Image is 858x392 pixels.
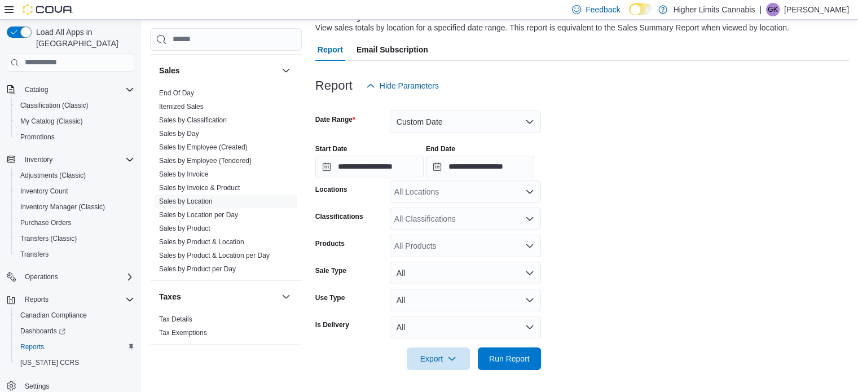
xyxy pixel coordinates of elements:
[16,340,134,354] span: Reports
[20,270,134,284] span: Operations
[16,184,134,198] span: Inventory Count
[766,3,780,16] div: Greg Kazarian
[25,155,52,164] span: Inventory
[315,185,347,194] label: Locations
[315,144,347,153] label: Start Date
[315,293,345,302] label: Use Type
[20,311,87,320] span: Canadian Compliance
[159,65,277,76] button: Sales
[2,82,139,98] button: Catalog
[413,347,463,370] span: Export
[16,200,109,214] a: Inventory Manager (Classic)
[159,291,181,302] h3: Taxes
[159,237,244,246] span: Sales by Product & Location
[159,184,240,192] a: Sales by Invoice & Product
[20,293,134,306] span: Reports
[673,3,755,16] p: Higher Limits Cannabis
[159,116,227,124] a: Sales by Classification
[16,248,53,261] a: Transfers
[525,214,534,223] button: Open list of options
[20,83,134,96] span: Catalog
[159,170,208,179] span: Sales by Invoice
[159,265,236,274] span: Sales by Product per Day
[16,130,134,144] span: Promotions
[16,324,70,338] a: Dashboards
[16,130,59,144] a: Promotions
[279,64,293,77] button: Sales
[11,215,139,231] button: Purchase Orders
[20,83,52,96] button: Catalog
[16,356,83,369] a: [US_STATE] CCRS
[784,3,849,16] p: [PERSON_NAME]
[2,269,139,285] button: Operations
[159,328,207,337] span: Tax Exemptions
[159,129,199,138] span: Sales by Day
[20,218,72,227] span: Purchase Orders
[20,250,49,259] span: Transfers
[16,309,134,322] span: Canadian Compliance
[159,143,248,151] a: Sales by Employee (Created)
[16,184,73,198] a: Inventory Count
[11,183,139,199] button: Inventory Count
[32,27,134,49] span: Load All Apps in [GEOGRAPHIC_DATA]
[759,3,762,16] p: |
[525,187,534,196] button: Open list of options
[150,86,302,280] div: Sales
[23,4,73,15] img: Cova
[629,3,653,15] input: Dark Mode
[20,153,134,166] span: Inventory
[16,114,134,128] span: My Catalog (Classic)
[159,157,252,165] a: Sales by Employee (Tendered)
[426,144,455,153] label: End Date
[11,199,139,215] button: Inventory Manager (Classic)
[20,342,44,351] span: Reports
[16,248,134,261] span: Transfers
[11,339,139,355] button: Reports
[380,80,439,91] span: Hide Parameters
[16,309,91,322] a: Canadian Compliance
[390,289,541,311] button: All
[315,156,424,178] input: Press the down key to open a popover containing a calendar.
[20,187,68,196] span: Inventory Count
[279,290,293,303] button: Taxes
[20,153,57,166] button: Inventory
[159,211,238,219] a: Sales by Location per Day
[159,89,194,98] span: End Of Day
[315,239,345,248] label: Products
[159,143,248,152] span: Sales by Employee (Created)
[16,200,134,214] span: Inventory Manager (Classic)
[20,202,105,212] span: Inventory Manager (Classic)
[11,355,139,371] button: [US_STATE] CCRS
[159,224,210,232] a: Sales by Product
[20,270,63,284] button: Operations
[16,99,93,112] a: Classification (Classic)
[16,340,49,354] a: Reports
[2,152,139,168] button: Inventory
[159,252,270,259] a: Sales by Product & Location per Day
[16,356,134,369] span: Washington CCRS
[478,347,541,370] button: Run Report
[159,238,244,246] a: Sales by Product & Location
[16,169,90,182] a: Adjustments (Classic)
[25,295,49,304] span: Reports
[315,79,353,93] h3: Report
[25,272,58,281] span: Operations
[16,324,134,338] span: Dashboards
[315,22,789,34] div: View sales totals by location for a specified date range. This report is equivalent to the Sales ...
[390,262,541,284] button: All
[16,232,81,245] a: Transfers (Classic)
[11,246,139,262] button: Transfers
[315,115,355,124] label: Date Range
[489,353,530,364] span: Run Report
[159,102,204,111] span: Itemized Sales
[20,358,79,367] span: [US_STATE] CCRS
[11,323,139,339] a: Dashboards
[315,212,363,221] label: Classifications
[315,320,349,329] label: Is Delivery
[159,116,227,125] span: Sales by Classification
[159,224,210,233] span: Sales by Product
[362,74,443,97] button: Hide Parameters
[11,307,139,323] button: Canadian Compliance
[407,347,470,370] button: Export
